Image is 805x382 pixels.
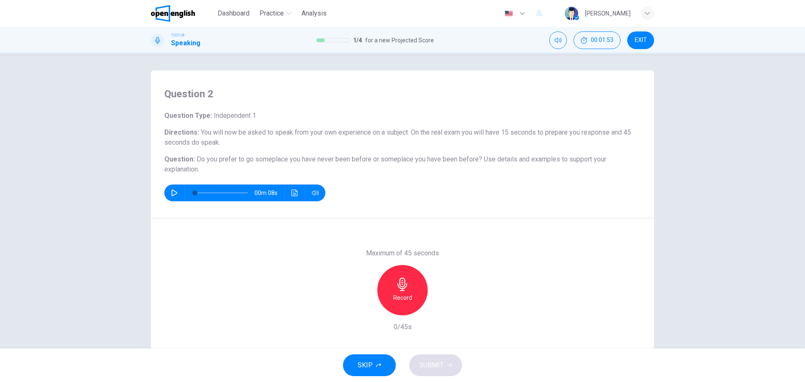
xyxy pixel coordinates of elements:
span: TOEFL® [171,32,184,38]
a: OpenEnglish logo [151,5,214,22]
h6: Maximum of 45 seconds [366,248,439,258]
h4: Question 2 [164,87,641,101]
button: 00:01:53 [574,31,621,49]
span: Analysis [301,8,327,18]
span: Practice [260,8,284,18]
span: SKIP [358,359,373,371]
div: Hide [574,31,621,49]
button: Record [377,265,428,315]
button: Click to see the audio transcription [288,185,301,201]
img: en [504,10,514,17]
h6: Question : [164,154,641,174]
img: Profile picture [565,7,578,20]
span: 1 / 4 [353,35,362,45]
span: Independent 1 [212,112,256,120]
button: Practice [256,6,295,21]
h6: 0/45s [394,322,412,332]
h1: Speaking [171,38,200,48]
h6: Directions : [164,127,641,148]
span: Dashboard [218,8,249,18]
img: OpenEnglish logo [151,5,195,22]
span: You will now be asked to speak from your own experience on a subject. On the real exam you will h... [164,128,631,146]
button: EXIT [627,31,654,49]
span: 00m 08s [254,185,284,201]
div: [PERSON_NAME] [585,8,631,18]
h6: Record [393,293,412,303]
button: SKIP [343,354,396,376]
div: Mute [549,31,567,49]
button: Analysis [298,6,330,21]
span: for a new Projected Score [365,35,434,45]
span: EXIT [635,37,647,44]
button: Dashboard [214,6,253,21]
span: 00:01:53 [591,37,613,44]
h6: Question Type : [164,111,641,121]
span: Do you prefer to go someplace you have never been before or someplace you have been before? [197,155,482,163]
